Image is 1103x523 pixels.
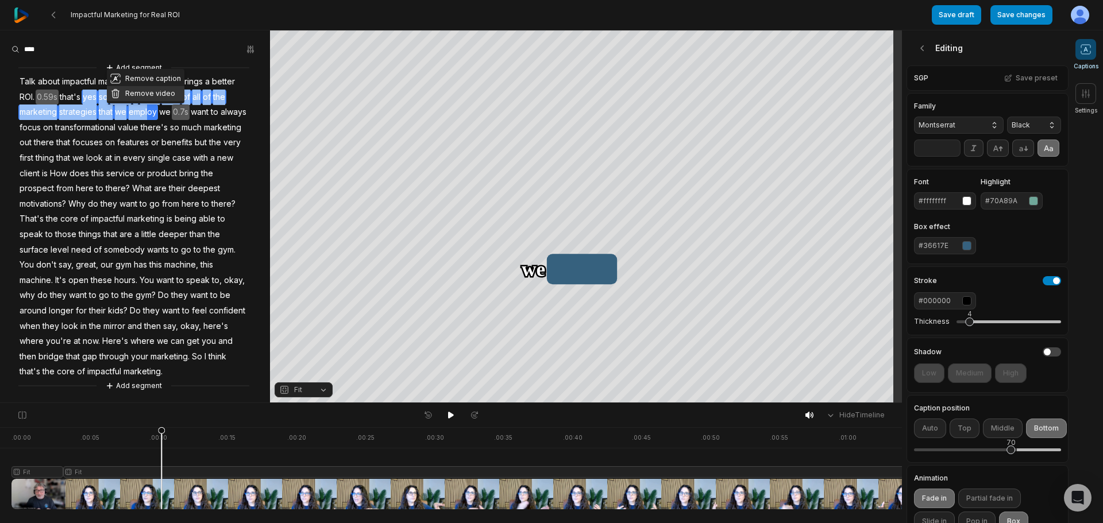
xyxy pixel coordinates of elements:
[983,419,1023,438] button: Middle
[199,257,214,273] span: this
[18,273,54,288] span: machine.
[222,135,242,150] span: very
[67,196,87,212] span: Why
[18,74,37,90] span: Talk
[114,257,133,273] span: gym
[36,288,49,303] span: do
[1001,71,1061,86] button: Save preset
[113,273,138,288] span: hours.
[133,227,140,242] span: a
[914,317,950,326] label: Thickness
[907,65,1069,91] div: SGP
[18,135,33,150] span: out
[18,288,36,303] span: why
[129,334,156,349] span: where
[180,120,203,135] span: much
[155,273,175,288] span: want
[120,288,134,303] span: the
[914,292,976,309] button: #000000
[211,273,223,288] span: to,
[981,192,1043,210] button: #70A89A
[118,227,133,242] span: are
[107,71,184,86] button: Remove caption
[102,227,118,242] span: that
[42,120,54,135] span: on
[41,319,60,334] span: they
[216,150,234,166] span: new
[217,242,237,258] span: gym.
[75,181,95,196] span: here
[192,242,202,258] span: to
[117,120,140,135] span: value
[101,334,129,349] span: Here's
[143,319,162,334] span: then
[202,242,217,258] span: the
[209,288,219,303] span: to
[18,211,45,227] span: That's
[990,5,1052,25] button: Save changes
[102,319,126,334] span: mirror
[914,192,976,210] button: #ffffffff
[192,150,209,166] span: with
[173,211,198,227] span: being
[170,288,189,303] span: they
[1012,120,1038,130] span: Black
[104,135,116,150] span: on
[44,227,54,242] span: to
[18,104,58,120] span: marketing
[189,288,209,303] span: want
[219,104,248,120] span: always
[81,349,98,365] span: gap
[204,74,211,90] span: a
[219,288,232,303] span: be
[1026,419,1067,438] button: Bottom
[90,211,126,227] span: impactful
[919,120,981,130] span: Montserrat
[126,319,143,334] span: and
[87,196,99,212] span: do
[1075,106,1097,115] span: Settings
[275,382,333,397] button: Fit
[211,74,236,90] span: better
[114,104,128,120] span: we
[61,74,97,90] span: impactful
[99,257,114,273] span: our
[98,90,109,105] span: so
[79,319,88,334] span: in
[168,181,187,196] span: their
[190,104,210,120] span: want
[76,364,86,379] span: of
[140,120,169,135] span: there's
[210,104,219,120] span: to
[133,257,148,273] span: has
[163,257,199,273] span: machine,
[56,364,76,379] span: core
[185,273,211,288] span: speak
[72,334,82,349] span: at
[67,273,90,288] span: open
[914,277,937,284] h4: Stroke
[914,237,976,254] button: #36617E
[160,135,194,150] span: benefits
[49,166,68,181] span: How
[118,196,138,212] span: want
[985,196,1024,206] div: #70A89A
[55,181,75,196] span: from
[48,303,75,319] span: longer
[919,241,958,251] div: #36617E
[217,334,234,349] span: and
[58,104,98,120] span: strategies
[18,242,49,258] span: surface
[130,349,149,365] span: your
[157,288,170,303] span: Do
[18,303,48,319] span: around
[150,135,160,150] span: or
[134,288,157,303] span: gym?
[105,181,131,196] span: there?
[178,74,204,90] span: brings
[131,181,153,196] span: What
[200,334,217,349] span: you
[41,166,49,181] span: is
[162,319,179,334] span: say,
[157,227,188,242] span: deeper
